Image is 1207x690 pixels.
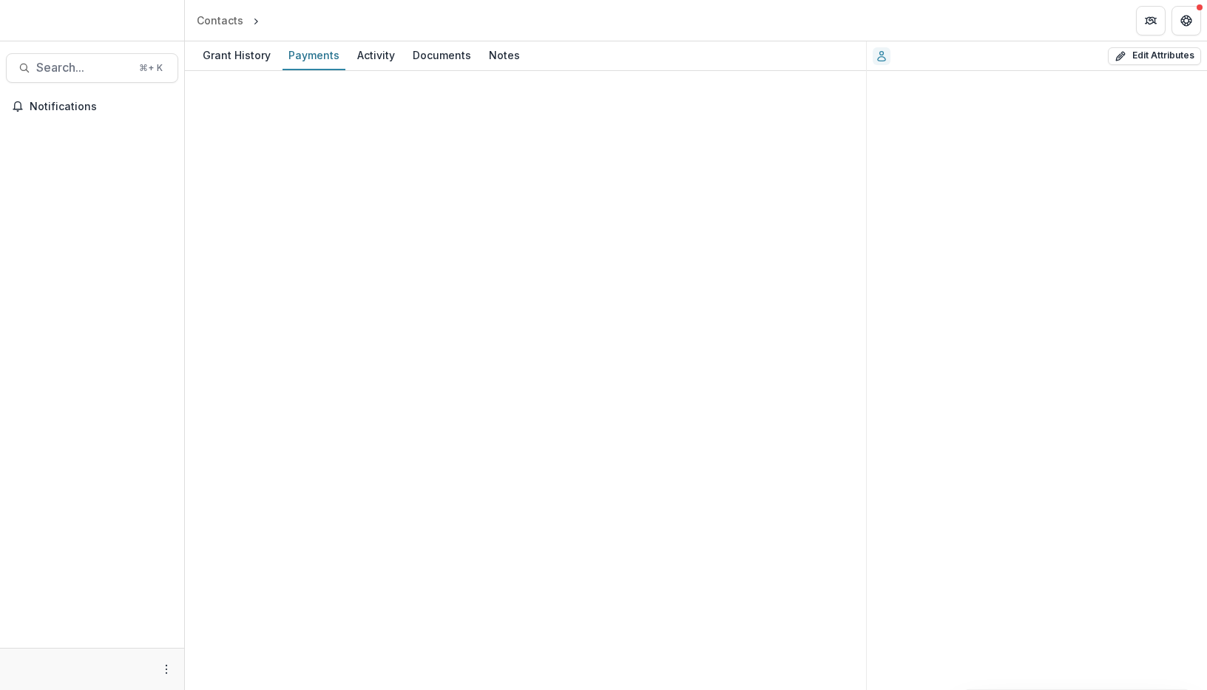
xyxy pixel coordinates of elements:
a: Grant History [197,41,277,70]
button: Search... [6,53,178,83]
a: Activity [351,41,401,70]
a: Payments [283,41,345,70]
a: Notes [483,41,526,70]
div: Payments [283,44,345,66]
a: Documents [407,41,477,70]
div: Grant History [197,44,277,66]
a: Contacts [191,10,249,31]
div: Documents [407,44,477,66]
button: Partners [1136,6,1166,35]
button: Get Help [1171,6,1201,35]
span: Notifications [30,101,172,113]
button: Edit Attributes [1108,47,1201,65]
div: Notes [483,44,526,66]
div: Activity [351,44,401,66]
div: Contacts [197,13,243,28]
button: Notifications [6,95,178,118]
button: More [158,660,175,678]
nav: breadcrumb [191,10,325,31]
div: ⌘ + K [136,60,166,76]
span: Search... [36,61,130,75]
